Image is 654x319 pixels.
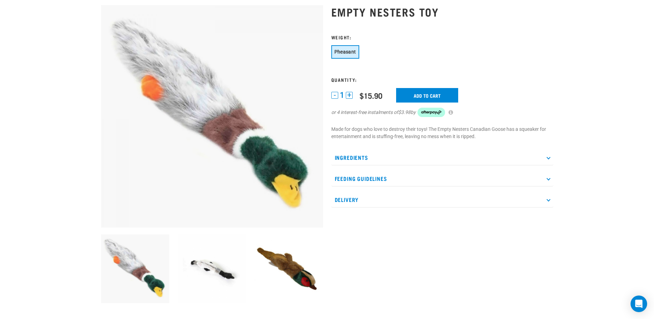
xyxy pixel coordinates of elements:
[331,35,553,40] h3: Weight:
[631,296,647,312] div: Open Intercom Messenger
[178,234,246,303] img: Empty Nesters Canadian Goose Toy
[398,109,411,116] span: $3.98
[331,77,553,82] h3: Quantity:
[331,192,553,207] p: Delivery
[254,234,323,303] img: View
[331,108,553,117] div: or 4 interest-free instalments of by
[101,234,170,303] img: Empty nesters plush mallard 18 17
[331,150,553,165] p: Ingredients
[334,49,356,55] span: Pheasant
[331,126,553,140] p: Made for dogs who love to destroy their toys! The Empty Nesters Canadian Goose has a squeaker for...
[331,92,338,99] button: -
[331,6,553,18] h1: Empty Nesters Toy
[417,108,445,117] img: Afterpay
[331,45,359,59] button: Pheasant
[360,91,382,100] div: $15.90
[346,92,353,99] button: +
[101,5,323,228] img: Empty nesters plush mallard 18 17
[396,88,458,103] input: Add to cart
[331,171,553,186] p: Feeding Guidelines
[340,91,344,99] span: 1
